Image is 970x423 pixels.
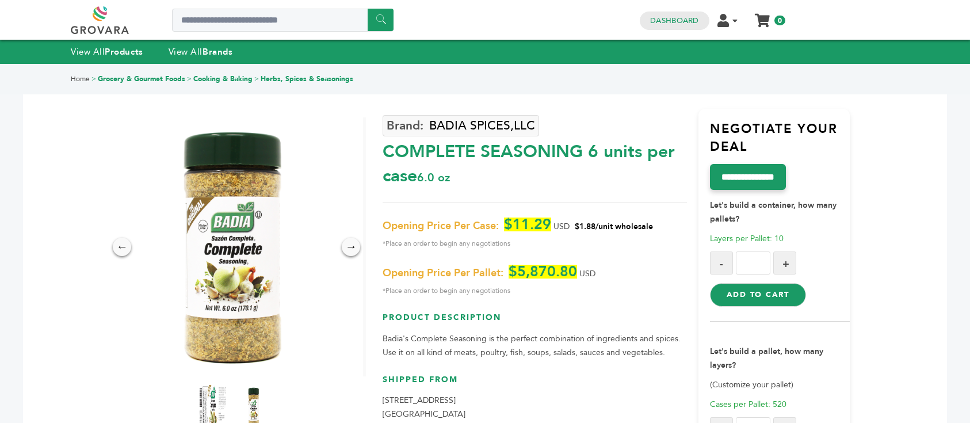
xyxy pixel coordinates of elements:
h3: Shipped From [383,374,686,394]
span: > [187,74,192,83]
span: > [91,74,96,83]
strong: Products [105,46,143,58]
span: $5,870.80 [509,265,577,279]
span: USD [553,221,570,232]
span: $1.88/unit wholesale [575,221,653,232]
a: Dashboard [650,16,698,26]
a: Home [71,74,90,83]
span: Opening Price Per Pallet: [383,266,503,280]
a: BADIA SPICES,LLC [383,115,539,136]
a: Cooking & Baking [193,74,253,83]
strong: Let's build a pallet, how many layers? [710,346,823,371]
span: Layers per Pallet: 10 [710,233,784,244]
a: View AllBrands [169,46,233,58]
span: 6.0 oz [417,170,450,185]
p: (Customize your pallet) [710,378,850,392]
span: 0 [774,16,785,25]
p: Badia's Complete Seasoning is the perfect combination of ingredients and spices. Use it on all ki... [383,332,686,360]
span: *Place an order to begin any negotiations [383,237,686,250]
button: + [773,251,796,275]
button: - [710,251,733,275]
span: Cases per Pallet: 520 [710,399,786,410]
span: > [254,74,259,83]
span: USD [579,268,595,279]
div: → [342,238,360,256]
a: My Cart [756,10,769,22]
span: $11.29 [504,218,551,231]
a: Herbs, Spices & Seasonings [261,74,353,83]
h3: Negotiate Your Deal [710,120,850,165]
h3: Product Description [383,312,686,332]
a: View AllProducts [71,46,143,58]
p: [STREET_ADDRESS] [GEOGRAPHIC_DATA] [383,394,686,421]
button: Add to Cart [710,283,806,306]
div: COMPLETE SEASONING 6 units per case [383,134,686,188]
span: *Place an order to begin any negotiations [383,284,686,298]
span: Opening Price Per Case: [383,219,499,233]
div: ← [113,238,131,256]
input: Search a product or brand... [172,9,394,32]
img: COMPLETE SEASONING® 6 units per case 6.0 oz [104,117,363,376]
strong: Brands [203,46,232,58]
strong: Let's build a container, how many pallets? [710,200,837,224]
a: Grocery & Gourmet Foods [98,74,185,83]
